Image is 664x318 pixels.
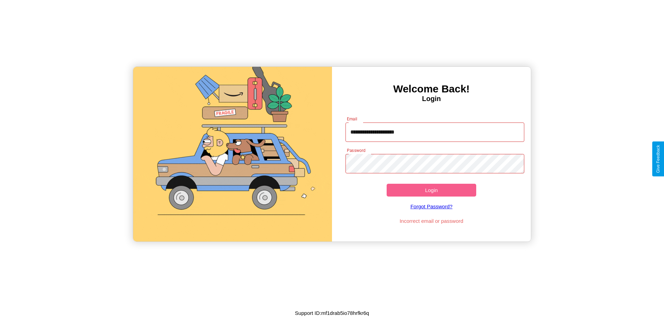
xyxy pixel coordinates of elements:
img: gif [133,67,332,242]
p: Incorrect email or password [342,216,521,226]
button: Login [387,184,476,197]
label: Password [347,147,365,153]
h3: Welcome Back! [332,83,531,95]
div: Give Feedback [656,145,661,173]
h4: Login [332,95,531,103]
p: Support ID: mf1drab5io78hrfkr6q [295,308,369,318]
label: Email [347,116,358,122]
a: Forgot Password? [342,197,521,216]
